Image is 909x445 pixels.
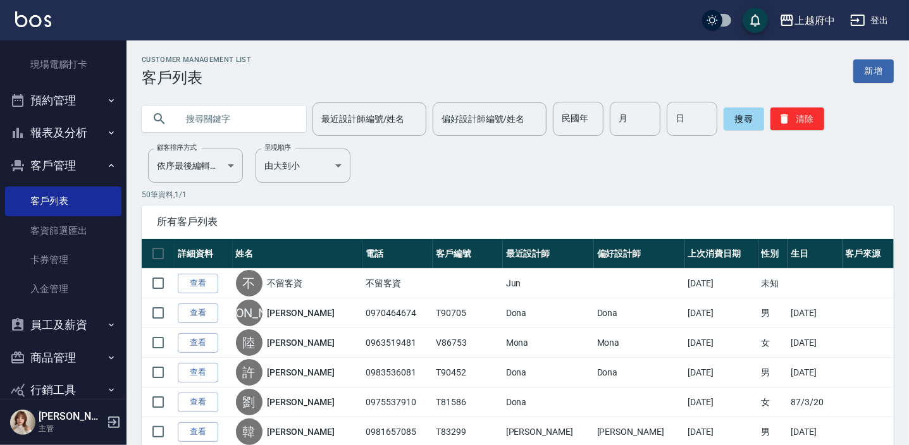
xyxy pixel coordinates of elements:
[142,56,251,64] h2: Customer Management List
[433,358,503,387] td: T90452
[236,270,263,296] div: 不
[5,216,121,245] a: 客資篩選匯出
[795,13,835,28] div: 上越府中
[175,239,233,269] th: 詳細資料
[268,336,335,349] a: [PERSON_NAME]
[594,358,685,387] td: Dona
[594,239,685,269] th: 偏好設計師
[177,102,296,136] input: 搜尋關鍵字
[178,363,218,382] a: 查看
[5,374,121,406] button: 行銷工具
[236,329,263,356] div: 陸
[685,298,758,328] td: [DATE]
[264,143,291,152] label: 呈現順序
[788,239,842,269] th: 生日
[362,269,433,298] td: 不留客資
[268,366,335,379] a: [PERSON_NAME]
[236,418,263,445] div: 韓
[433,239,503,269] th: 客戶編號
[433,387,503,417] td: T81586
[853,59,894,83] a: 新增
[594,298,685,328] td: Dona
[685,239,758,269] th: 上次消費日期
[178,274,218,293] a: 查看
[5,308,121,341] button: 員工及薪資
[178,393,218,412] a: 查看
[758,387,788,417] td: 女
[685,387,758,417] td: [DATE]
[788,298,842,328] td: [DATE]
[256,149,350,183] div: 由大到小
[15,11,51,27] img: Logo
[236,300,263,326] div: [PERSON_NAME]
[758,328,788,358] td: 女
[362,358,433,387] td: 0983536081
[788,358,842,387] td: [DATE]
[5,50,121,79] a: 現場電腦打卡
[268,277,303,290] a: 不留客資
[788,328,842,358] td: [DATE]
[157,216,879,228] span: 所有客戶列表
[362,387,433,417] td: 0975537910
[236,389,263,415] div: 劉
[5,116,121,149] button: 報表及分析
[5,84,121,117] button: 預約管理
[5,149,121,182] button: 客戶管理
[758,269,788,298] td: 未知
[503,269,594,298] td: Jun
[685,269,758,298] td: [DATE]
[142,69,251,87] h3: 客戶列表
[724,107,764,130] button: 搜尋
[503,387,594,417] td: Dona
[503,358,594,387] td: Dona
[148,149,243,183] div: 依序最後編輯時間
[268,396,335,408] a: [PERSON_NAME]
[503,328,594,358] td: Mona
[39,410,103,423] h5: [PERSON_NAME]
[5,341,121,374] button: 商品管理
[774,8,840,34] button: 上越府中
[268,307,335,319] a: [PERSON_NAME]
[685,328,758,358] td: [DATE]
[770,107,824,130] button: 清除
[845,9,894,32] button: 登出
[362,239,433,269] th: 電話
[157,143,197,152] label: 顧客排序方式
[268,425,335,438] a: [PERSON_NAME]
[5,274,121,303] a: 入金管理
[39,423,103,434] p: 主管
[178,422,218,442] a: 查看
[758,239,788,269] th: 性別
[433,298,503,328] td: T90705
[743,8,768,33] button: save
[433,328,503,358] td: V86753
[233,239,363,269] th: 姓名
[10,410,35,435] img: Person
[362,298,433,328] td: 0970464674
[503,298,594,328] td: Dona
[503,239,594,269] th: 最近設計師
[594,328,685,358] td: Mona
[758,358,788,387] td: 男
[788,387,842,417] td: 87/3/20
[362,328,433,358] td: 0963519481
[758,298,788,328] td: 男
[685,358,758,387] td: [DATE]
[236,359,263,386] div: 許
[178,333,218,353] a: 查看
[142,189,894,200] p: 50 筆資料, 1 / 1
[5,245,121,274] a: 卡券管理
[5,186,121,216] a: 客戶列表
[178,303,218,323] a: 查看
[843,239,894,269] th: 客戶來源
